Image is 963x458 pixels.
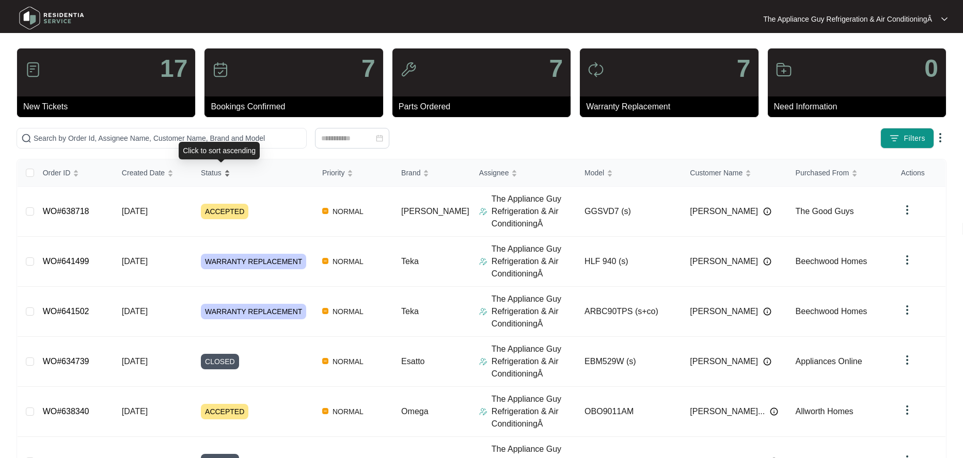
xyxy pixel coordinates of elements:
[314,159,393,187] th: Priority
[901,304,913,316] img: dropdown arrow
[122,257,148,266] span: [DATE]
[585,167,604,178] span: Model
[586,101,758,113] p: Warranty Replacement
[479,357,487,366] img: Assigner Icon
[212,61,229,78] img: icon
[201,167,222,178] span: Status
[328,205,368,218] span: NORMAL
[122,307,148,316] span: [DATE]
[737,56,751,81] p: 7
[322,167,345,178] span: Priority
[21,133,31,143] img: search-icon
[796,407,854,416] span: Allworth Homes
[201,404,248,419] span: ACCEPTED
[763,14,932,24] p: The Appliance Guy Refrigeration & Air ConditioningÂ
[25,61,41,78] img: icon
[576,159,682,187] th: Model
[322,308,328,314] img: Vercel Logo
[763,307,771,316] img: Info icon
[114,159,193,187] th: Created Date
[23,101,195,113] p: New Tickets
[492,293,576,330] p: The Appliance Guy Refrigeration & Air ConditioningÂ
[796,167,849,178] span: Purchased From
[924,56,938,81] p: 0
[122,357,148,366] span: [DATE]
[122,167,165,178] span: Created Date
[934,132,946,144] img: dropdown arrow
[34,133,302,144] input: Search by Order Id, Assignee Name, Customer Name, Brand and Model
[770,407,778,416] img: Info icon
[122,207,148,216] span: [DATE]
[193,159,314,187] th: Status
[796,307,867,316] span: Beechwood Homes
[401,407,428,416] span: Omega
[576,387,682,437] td: OBO9011AM
[492,343,576,380] p: The Appliance Guy Refrigeration & Air ConditioningÂ
[43,357,89,366] a: WO#634739
[471,159,576,187] th: Assignee
[393,159,471,187] th: Brand
[361,56,375,81] p: 7
[893,159,945,187] th: Actions
[179,142,260,159] div: Click to sort ascending
[401,257,419,266] span: Teka
[880,128,934,149] button: filter iconFilters
[690,405,765,418] span: [PERSON_NAME]...
[328,305,368,318] span: NORMAL
[201,304,306,319] span: WARRANTY REPLACEMENT
[774,101,946,113] p: Need Information
[43,257,89,266] a: WO#641499
[328,355,368,368] span: NORMAL
[787,159,893,187] th: Purchased From
[401,357,424,366] span: Esatto
[576,187,682,237] td: GGSVD7 (s)
[901,254,913,266] img: dropdown arrow
[763,257,771,266] img: Info icon
[43,407,89,416] a: WO#638340
[328,405,368,418] span: NORMAL
[901,404,913,416] img: dropdown arrow
[160,56,187,81] p: 17
[904,133,925,144] span: Filters
[479,407,487,416] img: Assigner Icon
[43,307,89,316] a: WO#641502
[901,354,913,366] img: dropdown arrow
[901,204,913,216] img: dropdown arrow
[763,207,771,216] img: Info icon
[549,56,563,81] p: 7
[690,167,743,178] span: Customer Name
[401,167,420,178] span: Brand
[401,207,469,216] span: [PERSON_NAME]
[43,207,89,216] a: WO#638718
[479,207,487,216] img: Assigner Icon
[576,337,682,387] td: EBM529W (s)
[211,101,383,113] p: Bookings Confirmed
[588,61,604,78] img: icon
[776,61,792,78] img: icon
[43,167,71,178] span: Order ID
[201,254,306,269] span: WARRANTY REPLACEMENT
[201,204,248,219] span: ACCEPTED
[682,159,787,187] th: Customer Name
[201,354,239,369] span: CLOSED
[690,355,758,368] span: [PERSON_NAME]
[479,307,487,316] img: Assigner Icon
[690,205,758,218] span: [PERSON_NAME]
[796,207,854,216] span: The Good Guys
[492,193,576,230] p: The Appliance Guy Refrigeration & Air ConditioningÂ
[401,307,419,316] span: Teka
[400,61,417,78] img: icon
[889,133,899,143] img: filter icon
[322,208,328,214] img: Vercel Logo
[492,393,576,430] p: The Appliance Guy Refrigeration & Air ConditioningÂ
[479,167,509,178] span: Assignee
[690,305,758,318] span: [PERSON_NAME]
[576,237,682,287] td: HLF 940 (s)
[15,3,88,34] img: residentia service logo
[35,159,114,187] th: Order ID
[122,407,148,416] span: [DATE]
[941,17,948,22] img: dropdown arrow
[399,101,571,113] p: Parts Ordered
[690,255,758,268] span: [PERSON_NAME]
[479,257,487,266] img: Assigner Icon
